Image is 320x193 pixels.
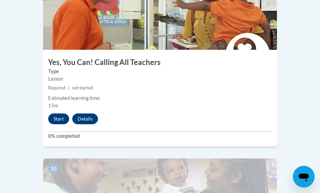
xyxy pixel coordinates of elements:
span: 15m [48,103,58,108]
div: Estimated learning time: [48,94,272,102]
iframe: Button to launch messaging window [293,166,315,188]
label: Type [48,68,272,75]
span: | [68,85,69,90]
div: Lesson [48,75,272,83]
span: not started [72,85,93,90]
span: Required [48,85,65,90]
button: Details [72,113,98,124]
button: Start [48,113,69,124]
span: 10 [48,164,59,174]
h3: Yes, You Can! Calling All Teachers [43,57,277,68]
label: 0% completed [48,132,272,140]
